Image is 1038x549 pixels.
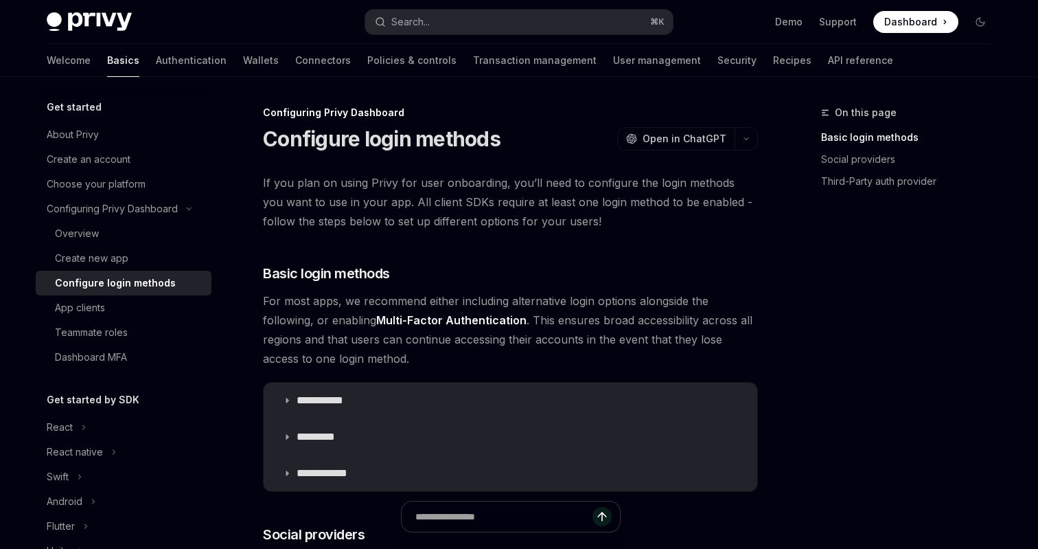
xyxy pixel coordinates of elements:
[47,44,91,77] a: Welcome
[365,10,673,34] button: Open search
[55,275,176,291] div: Configure login methods
[36,295,211,320] a: App clients
[873,11,958,33] a: Dashboard
[55,324,128,341] div: Teammate roles
[55,250,128,267] div: Create new app
[47,419,73,436] div: React
[47,151,130,168] div: Create an account
[36,489,211,514] button: Toggle Android section
[47,392,139,408] h5: Get started by SDK
[36,246,211,271] a: Create new app
[36,122,211,147] a: About Privy
[819,15,857,29] a: Support
[263,173,758,231] span: If you plan on using Privy for user onboarding, you’ll need to configure the login methods you wa...
[156,44,227,77] a: Authentication
[36,271,211,295] a: Configure login methods
[617,127,735,150] button: Open in ChatGPT
[47,126,99,143] div: About Privy
[36,514,211,539] button: Toggle Flutter section
[391,14,430,30] div: Search...
[415,502,592,532] input: Ask a question...
[263,291,758,368] span: For most apps, we recommend either including alternative login options alongside the following, o...
[36,221,211,246] a: Overview
[884,15,937,29] span: Dashboard
[36,345,211,370] a: Dashboard MFA
[643,132,726,146] span: Open in ChatGPT
[36,415,211,440] button: Toggle React section
[828,44,893,77] a: API reference
[592,507,612,526] button: Send message
[55,349,127,366] div: Dashboard MFA
[263,264,390,283] span: Basic login methods
[47,518,75,535] div: Flutter
[107,44,139,77] a: Basics
[47,469,69,485] div: Swift
[821,126,1002,148] a: Basic login methods
[773,44,811,77] a: Recipes
[821,170,1002,192] a: Third-Party auth provider
[47,99,102,115] h5: Get started
[47,493,82,510] div: Android
[36,172,211,197] a: Choose your platform
[650,16,665,27] span: ⌘ K
[473,44,597,77] a: Transaction management
[47,444,103,460] div: React native
[36,464,211,489] button: Toggle Swift section
[55,300,105,316] div: App clients
[969,11,991,33] button: Toggle dark mode
[821,148,1002,170] a: Social providers
[47,12,132,32] img: dark logo
[47,201,178,217] div: Configuring Privy Dashboard
[376,313,527,328] a: Multi-Factor Authentication
[243,44,279,77] a: Wallets
[55,225,99,242] div: Overview
[775,15,803,29] a: Demo
[613,44,701,77] a: User management
[295,44,351,77] a: Connectors
[36,440,211,464] button: Toggle React native section
[36,320,211,345] a: Teammate roles
[263,106,758,120] div: Configuring Privy Dashboard
[835,104,897,121] span: On this page
[263,126,500,151] h1: Configure login methods
[36,147,211,172] a: Create an account
[36,197,211,221] button: Toggle Configuring Privy Dashboard section
[47,176,146,192] div: Choose your platform
[367,44,457,77] a: Policies & controls
[717,44,757,77] a: Security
